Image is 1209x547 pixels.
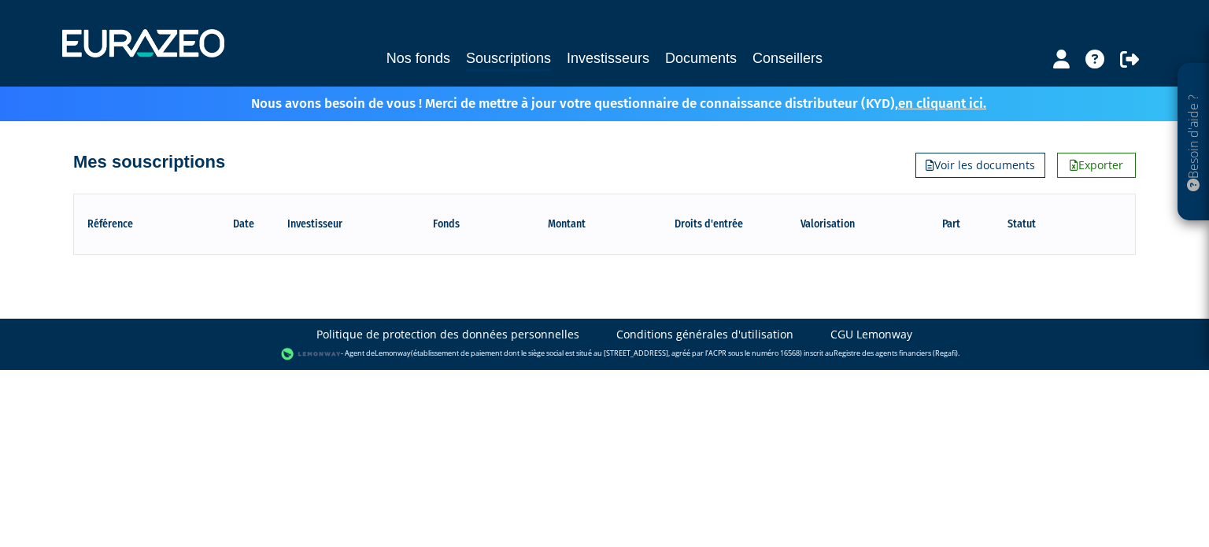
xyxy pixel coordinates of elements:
[627,211,801,238] th: Droits d'entrée
[281,346,342,362] img: logo-lemonway.png
[386,47,450,69] a: Nos fonds
[942,211,1006,238] th: Part
[616,327,793,342] a: Conditions générales d'utilisation
[517,211,627,238] th: Montant
[205,91,986,113] p: Nous avons besoin de vous ! Merci de mettre à jour votre questionnaire de connaissance distribute...
[665,47,737,69] a: Documents
[16,346,1193,362] div: - Agent de (établissement de paiement dont le siège social est situé au [STREET_ADDRESS], agréé p...
[1057,153,1136,178] a: Exporter
[1185,72,1203,213] p: Besoin d'aide ?
[286,211,432,238] th: Investisseur
[834,349,958,359] a: Registre des agents financiers (Regafi)
[62,29,224,57] img: 1732889491-logotype_eurazeo_blanc_rvb.png
[73,153,225,172] h4: Mes souscriptions
[86,211,212,238] th: Référence
[431,211,517,238] th: Fonds
[800,211,941,238] th: Valorisation
[212,211,286,238] th: Date
[316,327,579,342] a: Politique de protection des données personnelles
[830,327,912,342] a: CGU Lemonway
[1006,211,1095,238] th: Statut
[375,349,411,359] a: Lemonway
[567,47,649,69] a: Investisseurs
[752,47,823,69] a: Conseillers
[915,153,1045,178] a: Voir les documents
[466,47,551,72] a: Souscriptions
[898,95,986,112] a: en cliquant ici.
